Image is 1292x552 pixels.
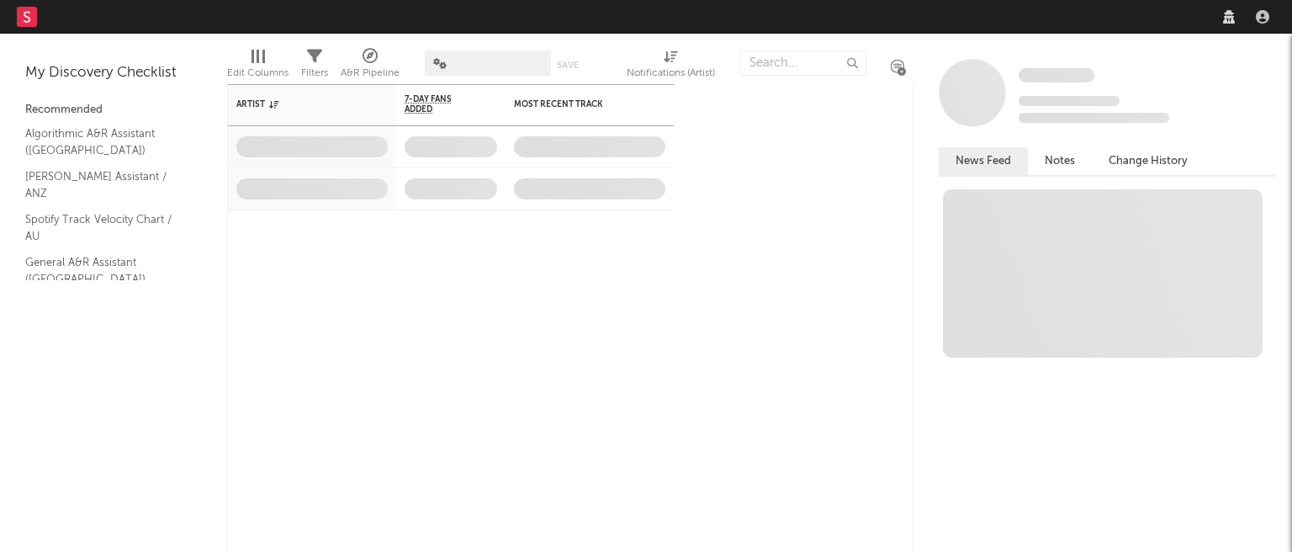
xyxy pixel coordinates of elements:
[1019,96,1120,106] span: Tracking Since: [DATE]
[227,63,289,83] div: Edit Columns
[25,210,185,245] a: Spotify Track Velocity Chart / AU
[227,42,289,91] div: Edit Columns
[25,100,202,120] div: Recommended
[25,125,185,159] a: Algorithmic A&R Assistant ([GEOGRAPHIC_DATA])
[25,167,185,202] a: [PERSON_NAME] Assistant / ANZ
[341,42,400,91] div: A&R Pipeline
[939,147,1028,175] button: News Feed
[1019,67,1094,84] a: Some Artist
[1019,113,1169,123] span: 0 fans last week
[557,61,579,70] button: Save
[1028,147,1092,175] button: Notes
[25,253,185,288] a: General A&R Assistant ([GEOGRAPHIC_DATA])
[627,63,715,83] div: Notifications (Artist)
[341,63,400,83] div: A&R Pipeline
[627,42,715,91] div: Notifications (Artist)
[236,99,363,109] div: Artist
[514,99,640,109] div: Most Recent Track
[405,94,472,114] span: 7-Day Fans Added
[740,50,866,76] input: Search...
[301,63,328,83] div: Filters
[301,42,328,91] div: Filters
[1019,68,1094,82] span: Some Artist
[1092,147,1205,175] button: Change History
[25,63,202,83] div: My Discovery Checklist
